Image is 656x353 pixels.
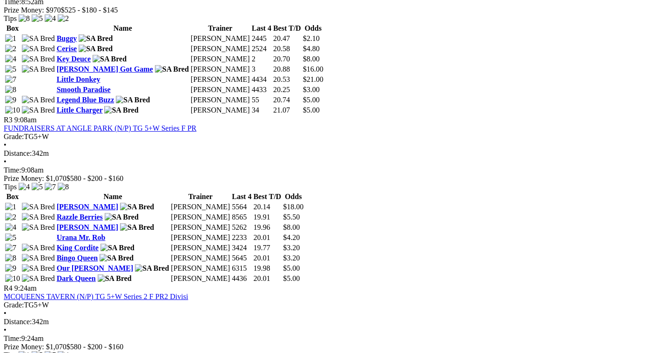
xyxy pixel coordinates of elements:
td: 21.07 [273,106,301,115]
td: 55 [251,95,272,105]
span: $3.00 [303,86,320,93]
td: [PERSON_NAME] [170,243,230,253]
img: SA Bred [22,45,55,53]
img: 7 [45,183,56,191]
td: 3424 [231,243,252,253]
td: [PERSON_NAME] [170,233,230,242]
span: $3.20 [283,254,300,262]
td: 19.91 [253,213,282,222]
td: 20.70 [273,54,301,64]
td: 20.74 [273,95,301,105]
img: SA Bred [120,223,154,232]
td: [PERSON_NAME] [170,274,230,283]
img: 7 [5,244,16,252]
td: 4433 [251,85,272,94]
img: 9 [5,96,16,104]
img: SA Bred [100,254,134,262]
span: $8.00 [303,55,320,63]
span: $580 - $200 - $160 [67,174,124,182]
a: Razzle Berries [57,213,103,221]
td: 20.01 [253,274,282,283]
th: Name [56,24,189,33]
img: 5 [32,14,43,23]
img: 4 [5,55,16,63]
img: SA Bred [155,65,189,73]
span: $525 - $180 - $145 [61,6,118,14]
td: 2 [251,54,272,64]
td: 20.25 [273,85,301,94]
img: 8 [58,183,69,191]
span: $5.50 [283,213,300,221]
td: [PERSON_NAME] [190,75,250,84]
span: Grade: [4,133,24,140]
th: Best T/D [253,192,282,201]
a: Buggy [57,34,77,42]
a: [PERSON_NAME] [57,223,118,231]
a: Key Deuce [57,55,91,63]
img: SA Bred [135,264,169,273]
img: 4 [19,183,30,191]
td: 4434 [251,75,272,84]
span: • [4,309,7,317]
td: [PERSON_NAME] [190,85,250,94]
th: Odds [302,24,324,33]
span: Distance: [4,149,32,157]
img: SA Bred [22,223,55,232]
td: [PERSON_NAME] [170,202,230,212]
a: Our [PERSON_NAME] [57,264,134,272]
span: $5.00 [283,274,300,282]
img: 9 [5,264,16,273]
td: 5262 [231,223,252,232]
th: Last 4 [251,24,272,33]
img: 8 [5,86,16,94]
img: 2 [5,213,16,221]
td: 19.77 [253,243,282,253]
img: SA Bred [116,96,150,104]
td: 2445 [251,34,272,43]
img: SA Bred [22,65,55,73]
td: 20.88 [273,65,301,74]
img: 8 [19,14,30,23]
img: 7 [5,75,16,84]
span: $21.00 [303,75,323,83]
td: 2233 [231,233,252,242]
div: 342m [4,318,652,326]
span: $4.20 [283,233,300,241]
a: MCQUEENS TAVERN (N/P) TG 5+W Series 2 F PR2 Divisi [4,293,188,300]
a: [PERSON_NAME] Got Game [57,65,153,73]
img: 8 [5,254,16,262]
div: 9:24am [4,334,652,343]
a: Little Donkey [57,75,100,83]
th: Trainer [170,192,230,201]
span: • [4,141,7,149]
a: Smooth Paradise [57,86,111,93]
td: 19.98 [253,264,282,273]
span: • [4,326,7,334]
th: Last 4 [231,192,252,201]
span: $5.00 [303,96,320,104]
td: 6315 [231,264,252,273]
a: Bingo Queen [57,254,98,262]
img: SA Bred [93,55,127,63]
div: 9:08am [4,166,652,174]
span: R4 [4,284,13,292]
img: SA Bred [79,34,113,43]
img: 2 [58,14,69,23]
a: Little Charger [57,106,103,114]
span: Box [7,193,19,200]
span: Time: [4,334,21,342]
a: King Cordite [57,244,99,252]
td: 19.96 [253,223,282,232]
img: SA Bred [22,274,55,283]
img: 1 [5,203,16,211]
span: Tips [4,14,17,22]
a: Urana Mr. Rob [57,233,106,241]
img: SA Bred [22,106,55,114]
span: $18.00 [283,203,303,211]
div: Prize Money: $1,070 [4,343,652,351]
div: TG5+W [4,133,652,141]
img: SA Bred [105,213,139,221]
span: R3 [4,116,13,124]
a: Dark Queen [57,274,96,282]
span: Time: [4,166,21,174]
